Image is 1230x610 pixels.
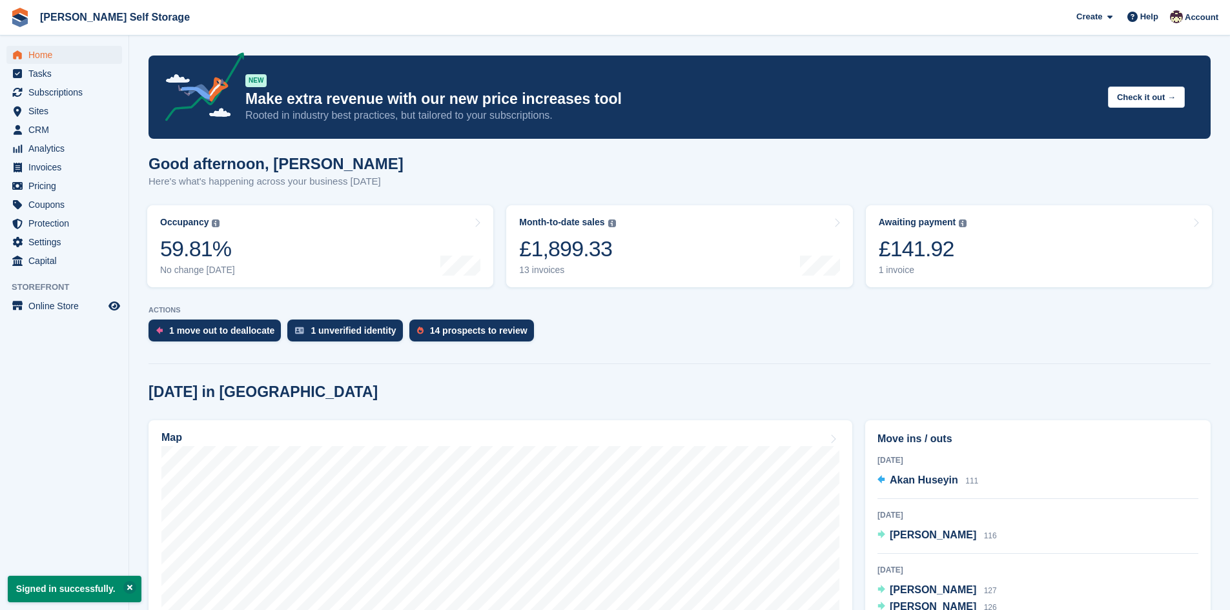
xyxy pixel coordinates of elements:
div: £1,899.33 [519,236,615,262]
h2: Map [161,432,182,443]
h2: [DATE] in [GEOGRAPHIC_DATA] [149,383,378,401]
span: Subscriptions [28,83,106,101]
div: [DATE] [877,564,1198,576]
a: Preview store [107,298,122,314]
img: verify_identity-adf6edd0f0f0b5bbfe63781bf79b02c33cf7c696d77639b501bdc392416b5a36.svg [295,327,304,334]
span: [PERSON_NAME] [890,584,976,595]
div: 1 move out to deallocate [169,325,274,336]
span: CRM [28,121,106,139]
p: Here's what's happening across your business [DATE] [149,174,404,189]
a: 1 move out to deallocate [149,320,287,348]
a: menu [6,121,122,139]
a: Month-to-date sales £1,899.33 13 invoices [506,205,852,287]
span: 127 [984,586,997,595]
p: ACTIONS [149,306,1211,314]
a: menu [6,177,122,195]
span: Help [1140,10,1158,23]
div: Occupancy [160,217,209,228]
button: Check it out → [1108,86,1185,108]
a: menu [6,139,122,158]
div: 1 invoice [879,265,967,276]
a: 1 unverified identity [287,320,409,348]
span: Online Store [28,297,106,315]
span: Storefront [12,281,128,294]
a: 14 prospects to review [409,320,540,348]
div: [DATE] [877,509,1198,521]
a: menu [6,297,122,315]
img: move_outs_to_deallocate_icon-f764333ba52eb49d3ac5e1228854f67142a1ed5810a6f6cc68b1a99e826820c5.svg [156,327,163,334]
div: 14 prospects to review [430,325,528,336]
span: 116 [984,531,997,540]
div: 1 unverified identity [311,325,396,336]
a: Awaiting payment £141.92 1 invoice [866,205,1212,287]
span: Create [1076,10,1102,23]
a: menu [6,83,122,101]
p: Signed in successfully. [8,576,141,602]
span: Capital [28,252,106,270]
span: Coupons [28,196,106,214]
a: menu [6,214,122,232]
div: Month-to-date sales [519,217,604,228]
span: Invoices [28,158,106,176]
span: Home [28,46,106,64]
a: menu [6,158,122,176]
a: menu [6,252,122,270]
img: icon-info-grey-7440780725fd019a000dd9b08b2336e03edf1995a4989e88bcd33f0948082b44.svg [608,219,616,227]
div: Awaiting payment [879,217,956,228]
span: 111 [965,476,978,485]
a: menu [6,46,122,64]
p: Make extra revenue with our new price increases tool [245,90,1098,108]
div: No change [DATE] [160,265,235,276]
div: [DATE] [877,454,1198,466]
img: stora-icon-8386f47178a22dfd0bd8f6a31ec36ba5ce8667c1dd55bd0f319d3a0aa187defe.svg [10,8,30,27]
a: menu [6,65,122,83]
span: Settings [28,233,106,251]
h2: Move ins / outs [877,431,1198,447]
p: Rooted in industry best practices, but tailored to your subscriptions. [245,108,1098,123]
a: menu [6,196,122,214]
span: Account [1185,11,1218,24]
img: Jacob Esser [1170,10,1183,23]
span: Tasks [28,65,106,83]
div: 59.81% [160,236,235,262]
img: price-adjustments-announcement-icon-8257ccfd72463d97f412b2fc003d46551f7dbcb40ab6d574587a9cd5c0d94... [154,52,245,126]
h1: Good afternoon, [PERSON_NAME] [149,155,404,172]
img: prospect-51fa495bee0391a8d652442698ab0144808aea92771e9ea1ae160a38d050c398.svg [417,327,424,334]
a: menu [6,233,122,251]
a: [PERSON_NAME] 116 [877,527,997,544]
div: NEW [245,74,267,87]
div: £141.92 [879,236,967,262]
span: Sites [28,102,106,120]
a: [PERSON_NAME] Self Storage [35,6,195,28]
div: 13 invoices [519,265,615,276]
span: [PERSON_NAME] [890,529,976,540]
span: Akan Huseyin [890,474,958,485]
a: menu [6,102,122,120]
img: icon-info-grey-7440780725fd019a000dd9b08b2336e03edf1995a4989e88bcd33f0948082b44.svg [959,219,967,227]
a: [PERSON_NAME] 127 [877,582,997,599]
img: icon-info-grey-7440780725fd019a000dd9b08b2336e03edf1995a4989e88bcd33f0948082b44.svg [212,219,220,227]
span: Pricing [28,177,106,195]
a: Akan Huseyin 111 [877,473,978,489]
a: Occupancy 59.81% No change [DATE] [147,205,493,287]
span: Protection [28,214,106,232]
span: Analytics [28,139,106,158]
